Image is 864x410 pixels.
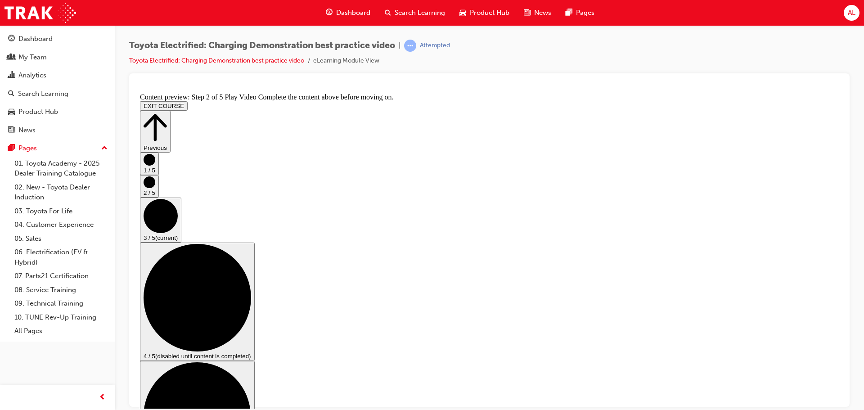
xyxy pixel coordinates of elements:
span: news-icon [8,126,15,135]
a: car-iconProduct Hub [452,4,517,22]
span: guage-icon [8,35,15,43]
span: Product Hub [470,8,509,18]
a: 04. Customer Experience [11,218,111,232]
a: Toyota Electrified: Charging Demonstration best practice video [129,57,304,64]
button: 2 / 5 [4,86,22,108]
a: Dashboard [4,31,111,47]
span: pages-icon [566,7,572,18]
a: news-iconNews [517,4,558,22]
a: 08. Service Training [11,283,111,297]
li: eLearning Module View [313,56,379,66]
span: | [399,41,400,51]
button: EXIT COURSE [4,12,51,21]
div: Pages [18,143,37,153]
button: Pages [4,140,111,157]
button: 1 / 5 [4,63,22,86]
button: AL [844,5,859,21]
div: Search Learning [18,89,68,99]
span: Pages [576,8,594,18]
div: Dashboard [18,34,53,44]
img: Trak [4,3,76,23]
span: prev-icon [99,392,106,403]
span: 1 / 5 [7,77,19,84]
div: Product Hub [18,107,58,117]
span: pages-icon [8,144,15,153]
a: 07. Parts21 Certification [11,269,111,283]
a: News [4,122,111,139]
a: My Team [4,49,111,66]
a: 10. TUNE Rev-Up Training [11,311,111,324]
span: Search Learning [395,8,445,18]
span: chart-icon [8,72,15,80]
span: Toyota Electrified: Charging Demonstration best practice video [129,41,395,51]
span: News [534,8,551,18]
span: learningRecordVerb_ATTEMPT-icon [404,40,416,52]
a: 06. Electrification (EV & Hybrid) [11,245,111,269]
span: up-icon [101,143,108,154]
button: DashboardMy TeamAnalyticsSearch LearningProduct HubNews [4,29,111,140]
a: 09. Technical Training [11,297,111,311]
button: 3 / 5(current) [4,108,45,153]
a: guage-iconDashboard [319,4,378,22]
span: guage-icon [326,7,333,18]
span: 2 / 5 [7,100,19,107]
span: search-icon [8,90,14,98]
span: car-icon [459,7,466,18]
span: search-icon [385,7,391,18]
div: Analytics [18,70,46,81]
a: pages-iconPages [558,4,602,22]
span: Dashboard [336,8,370,18]
a: 03. Toyota For Life [11,204,111,218]
span: news-icon [524,7,531,18]
div: Attempted [420,41,450,50]
button: Previous [4,21,34,63]
div: My Team [18,52,47,63]
a: search-iconSearch Learning [378,4,452,22]
button: 4 / 5(disabled until content is completed) [4,153,118,271]
a: Analytics [4,67,111,84]
span: Previous [7,55,31,62]
a: Product Hub [4,104,111,120]
div: News [18,125,36,135]
span: people-icon [8,54,15,62]
a: 02. New - Toyota Dealer Induction [11,180,111,204]
span: AL [848,8,855,18]
span: car-icon [8,108,15,116]
a: Search Learning [4,86,111,102]
a: 01. Toyota Academy - 2025 Dealer Training Catalogue [11,157,111,180]
span: 4 / 5 [7,263,19,270]
a: 05. Sales [11,232,111,246]
span: 3 / 5 [7,145,19,152]
a: All Pages [11,324,111,338]
div: Content preview: Step 2 of 5 Play Video Complete the content above before moving on. [4,4,702,12]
